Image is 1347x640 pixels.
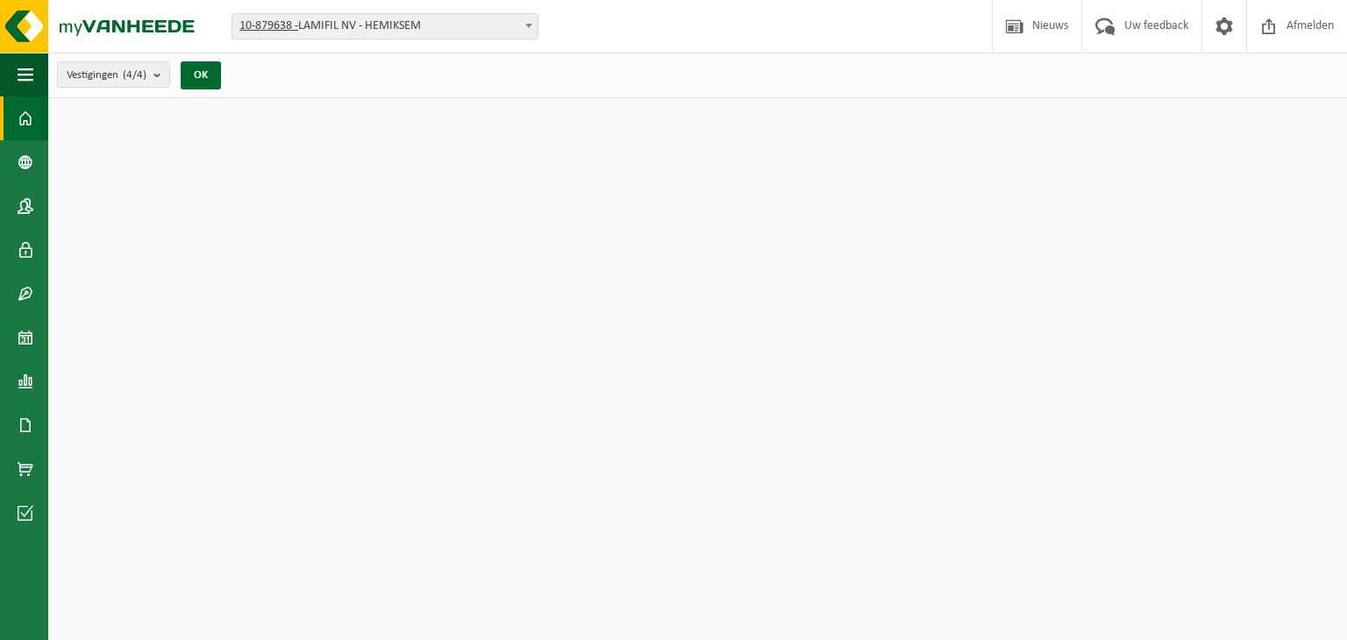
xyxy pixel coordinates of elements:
[232,14,538,39] span: 10-879638 - LAMIFIL NV - HEMIKSEM
[239,19,298,32] tcxspan: Call 10-879638 - via 3CX
[181,61,221,89] button: OK
[232,13,538,39] span: 10-879638 - LAMIFIL NV - HEMIKSEM
[67,62,146,89] span: Vestigingen
[123,69,146,81] count: (4/4)
[57,61,170,88] button: Vestigingen(4/4)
